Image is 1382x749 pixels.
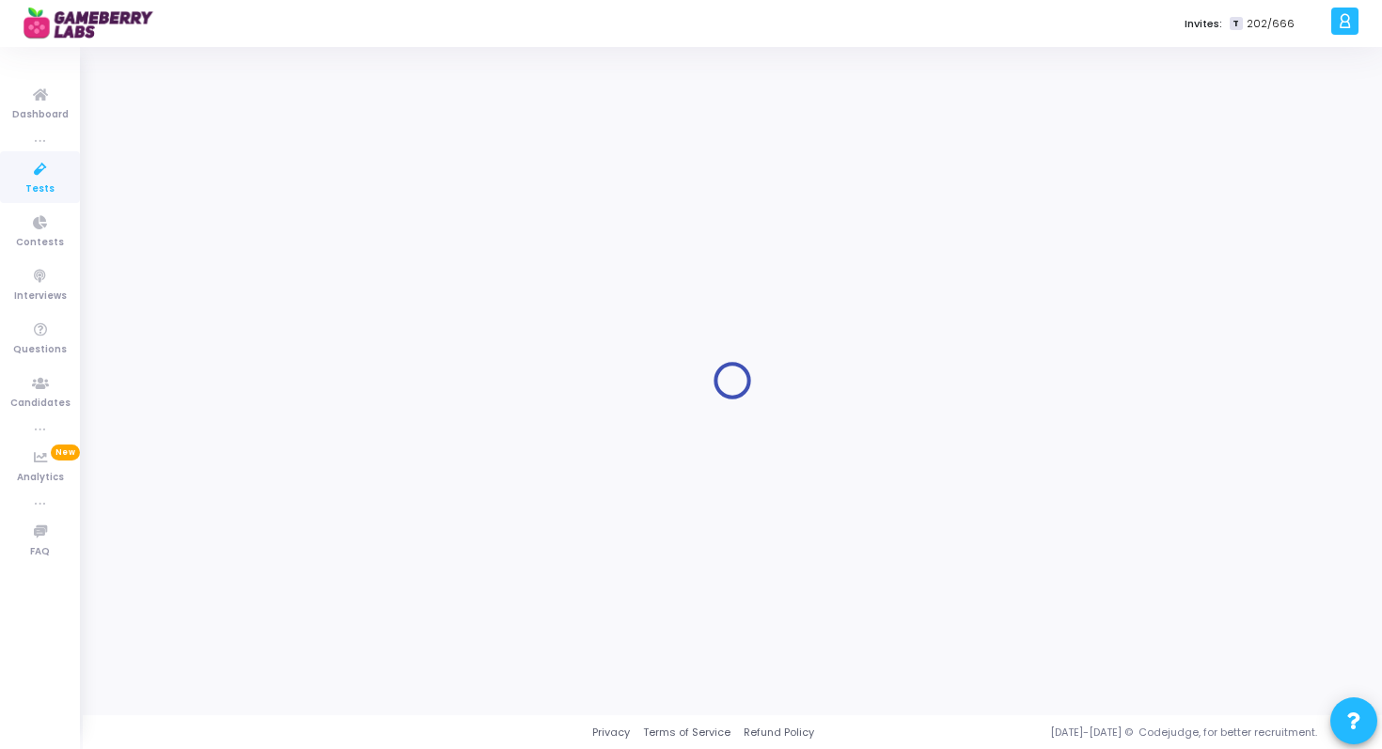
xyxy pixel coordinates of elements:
[13,342,67,358] span: Questions
[30,544,50,560] span: FAQ
[25,181,55,197] span: Tests
[643,725,730,741] a: Terms of Service
[14,289,67,304] span: Interviews
[1247,16,1295,32] span: 202/666
[814,725,1358,741] div: [DATE]-[DATE] © Codejudge, for better recruitment.
[1185,16,1222,32] label: Invites:
[1230,17,1242,31] span: T
[10,396,71,412] span: Candidates
[592,725,630,741] a: Privacy
[24,5,165,42] img: logo
[51,445,80,460] span: New
[12,107,69,123] span: Dashboard
[17,470,64,486] span: Analytics
[744,725,814,741] a: Refund Policy
[16,235,64,251] span: Contests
